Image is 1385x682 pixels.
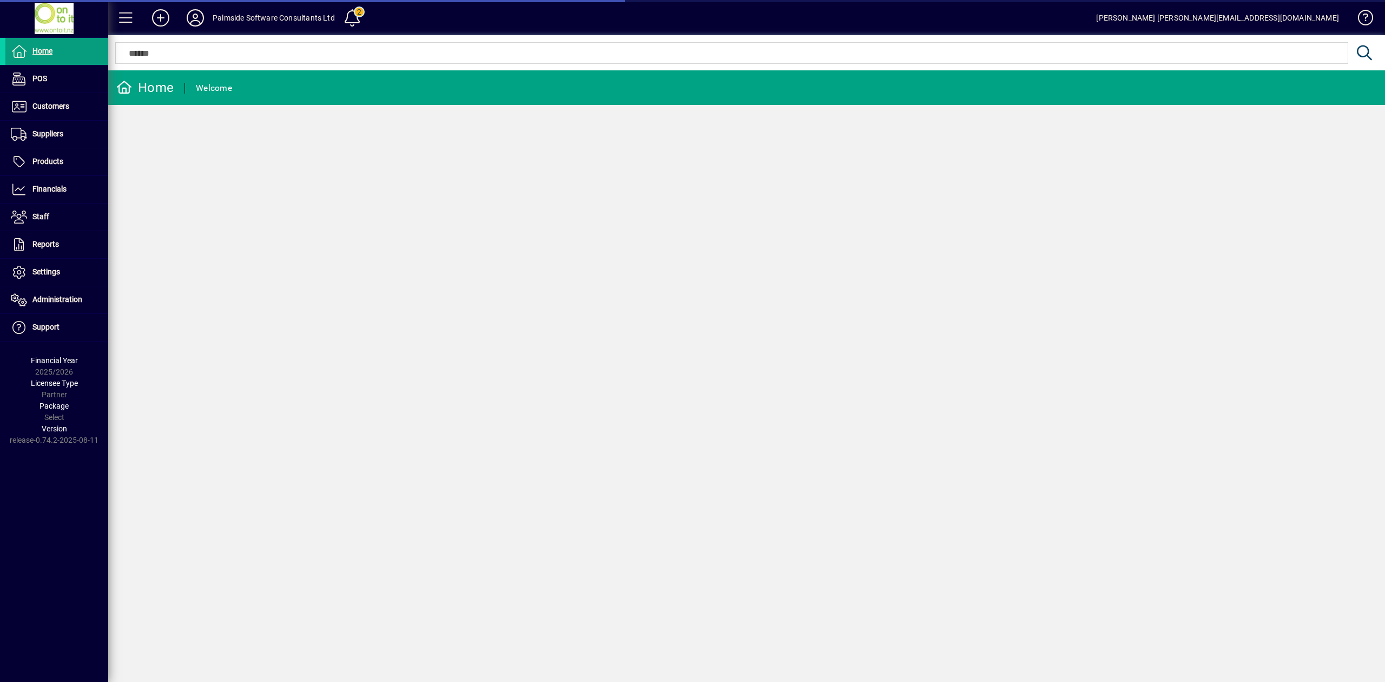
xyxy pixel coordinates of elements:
[32,295,82,304] span: Administration
[5,176,108,203] a: Financials
[178,8,213,28] button: Profile
[213,9,335,27] div: Palmside Software Consultants Ltd
[1096,9,1339,27] div: [PERSON_NAME] [PERSON_NAME][EMAIL_ADDRESS][DOMAIN_NAME]
[32,212,49,221] span: Staff
[32,267,60,276] span: Settings
[32,157,63,166] span: Products
[196,80,232,97] div: Welcome
[42,424,67,433] span: Version
[31,356,78,365] span: Financial Year
[5,204,108,231] a: Staff
[32,240,59,248] span: Reports
[5,93,108,120] a: Customers
[5,231,108,258] a: Reports
[5,148,108,175] a: Products
[39,402,69,410] span: Package
[116,79,174,96] div: Home
[143,8,178,28] button: Add
[5,314,108,341] a: Support
[32,74,47,83] span: POS
[5,121,108,148] a: Suppliers
[32,323,60,331] span: Support
[32,102,69,110] span: Customers
[5,65,108,93] a: POS
[31,379,78,388] span: Licensee Type
[1350,2,1371,37] a: Knowledge Base
[5,286,108,313] a: Administration
[5,259,108,286] a: Settings
[32,47,52,55] span: Home
[32,129,63,138] span: Suppliers
[32,185,67,193] span: Financials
